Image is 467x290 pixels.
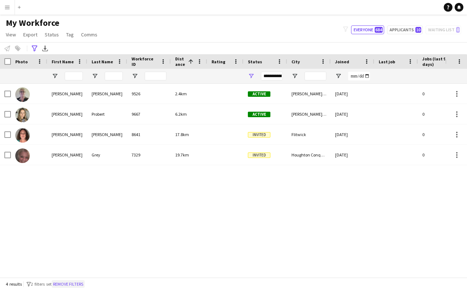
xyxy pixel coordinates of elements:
button: Applicants10 [387,25,423,34]
span: Photo [15,59,28,64]
span: Workforce ID [132,56,158,67]
span: City [291,59,300,64]
img: Shelley Probert [15,108,30,122]
span: Invited [248,152,270,158]
div: [DATE] [331,84,374,104]
div: [PERSON_NAME] [87,84,127,104]
button: Remove filters [52,280,85,288]
button: Open Filter Menu [132,73,138,79]
app-action-btn: Advanced filters [30,44,39,53]
span: 17.8km [175,132,189,137]
div: Flitwick [287,124,331,144]
span: 6.2km [175,111,187,117]
span: Comms [81,31,97,38]
div: 8641 [127,124,171,144]
span: Status [45,31,59,38]
span: Joined [335,59,349,64]
div: [DATE] [331,104,374,124]
a: Comms [78,30,100,39]
div: 9667 [127,104,171,124]
span: Active [248,91,270,97]
span: View [6,31,16,38]
span: Last job [379,59,395,64]
span: Active [248,112,270,117]
button: Open Filter Menu [92,73,98,79]
div: [DATE] [331,145,374,165]
span: Last Name [92,59,113,64]
div: [PERSON_NAME] [47,104,87,124]
input: First Name Filter Input [65,72,83,80]
img: Susan Kozak [15,128,30,143]
a: View [3,30,19,39]
button: Open Filter Menu [52,73,58,79]
button: Open Filter Menu [291,73,298,79]
button: Everyone684 [351,25,384,34]
span: 10 [415,27,421,33]
span: Export [23,31,37,38]
span: Status [248,59,262,64]
div: [DATE] [331,124,374,144]
a: Tag [63,30,77,39]
div: Grey [87,145,127,165]
span: Jobs (last 90 days) [422,56,452,67]
div: 0 [418,84,465,104]
button: Open Filter Menu [248,73,254,79]
div: [PERSON_NAME] [87,124,127,144]
div: [PERSON_NAME] [47,84,87,104]
span: Rating [212,59,225,64]
div: [PERSON_NAME] [47,124,87,144]
input: Last Name Filter Input [105,72,123,80]
div: 0 [418,145,465,165]
div: [PERSON_NAME][GEOGRAPHIC_DATA] [287,104,331,124]
input: City Filter Input [305,72,326,80]
input: Workforce ID Filter Input [145,72,166,80]
span: Invited [248,132,270,138]
div: Probert [87,104,127,124]
img: Nicola Grey [15,148,30,163]
div: 0 [418,104,465,124]
input: Joined Filter Input [348,72,370,80]
span: 684 [375,27,383,33]
span: 2.4km [175,91,187,96]
a: Status [42,30,62,39]
div: 7329 [127,145,171,165]
span: First Name [52,59,74,64]
img: ELAINE BARRY [15,87,30,102]
div: [PERSON_NAME] [47,145,87,165]
div: 9526 [127,84,171,104]
a: Export [20,30,40,39]
div: [PERSON_NAME][GEOGRAPHIC_DATA] [287,84,331,104]
span: Distance [175,56,185,67]
span: My Workforce [6,17,59,28]
span: 19.7km [175,152,189,158]
span: Tag [66,31,74,38]
span: 2 filters set [31,281,52,287]
app-action-btn: Export XLSX [41,44,49,53]
button: Open Filter Menu [335,73,342,79]
div: 0 [418,124,465,144]
div: Houghton Conquest [287,145,331,165]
